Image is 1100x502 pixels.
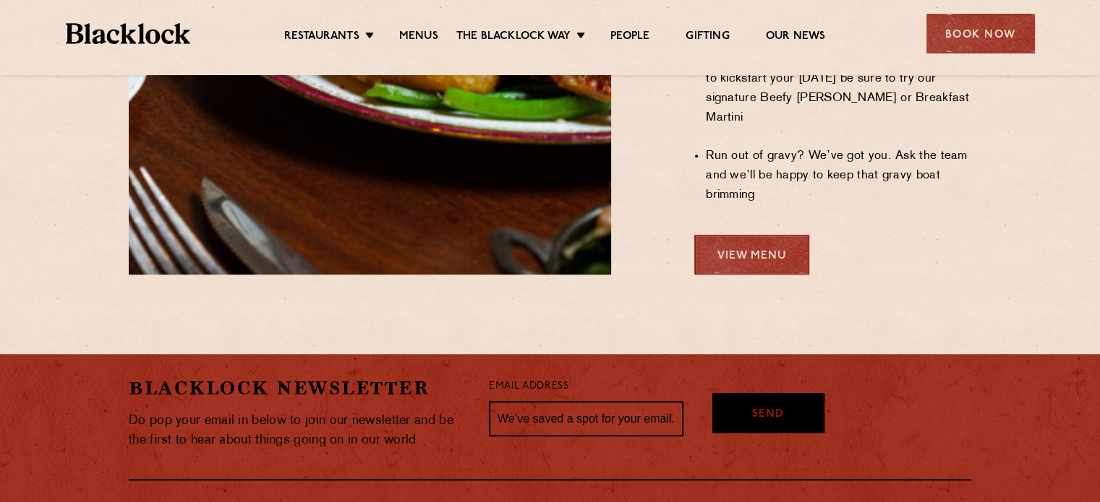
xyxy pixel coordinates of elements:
[489,401,683,437] input: We’ve saved a spot for your email...
[399,30,438,46] a: Menus
[706,50,971,128] li: If you had a big [DATE] or need a little booster to kickstart your [DATE] be sure to try our sign...
[766,30,826,46] a: Our News
[610,30,649,46] a: People
[489,378,568,395] label: Email Address
[66,23,191,44] img: BL_Textured_Logo-footer-cropped.svg
[752,407,784,423] span: Send
[706,147,971,205] li: Run out of gravy? We’ve got you. Ask the team and we’ll be happy to keep that gravy boat brimming
[926,14,1035,53] div: Book Now
[686,30,729,46] a: Gifting
[456,30,571,46] a: The Blacklock Way
[694,235,809,274] a: View Menu
[129,411,467,450] p: Do pop your email in below to join our newsletter and be the first to hear about things going on ...
[129,376,467,401] h2: Blacklock Newsletter
[284,30,359,46] a: Restaurants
